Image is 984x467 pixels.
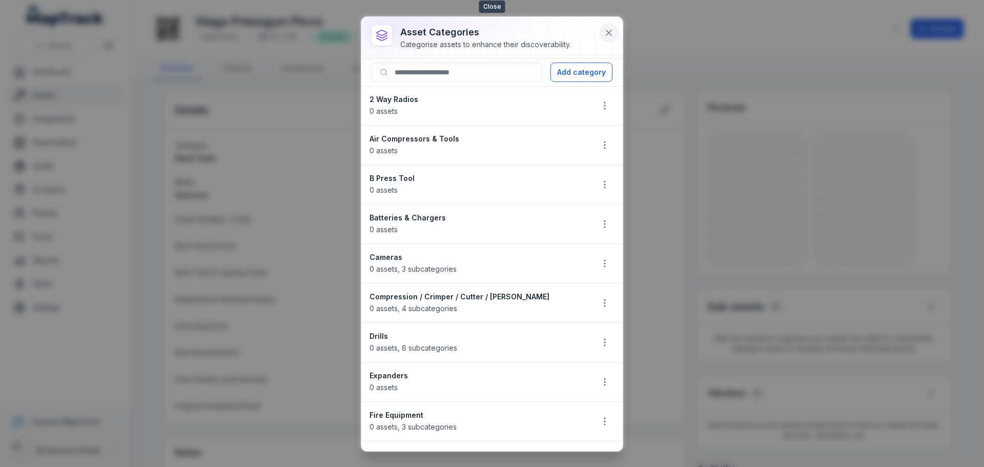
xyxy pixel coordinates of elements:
[370,225,398,234] span: 0 assets
[370,292,585,302] strong: Compression / Crimper / Cutter / [PERSON_NAME]
[370,450,585,460] strong: First Aid Kits
[370,265,457,273] span: 0 assets , 3 subcategories
[370,343,457,352] span: 0 assets , 6 subcategories
[370,213,585,223] strong: Batteries & Chargers
[370,304,457,313] span: 0 assets , 4 subcategories
[479,1,505,13] span: Close
[370,107,398,115] span: 0 assets
[370,94,585,105] strong: 2 Way Radios
[370,371,585,381] strong: Expanders
[370,331,585,341] strong: Drills
[370,422,457,431] span: 0 assets , 3 subcategories
[370,186,398,194] span: 0 assets
[400,39,571,50] div: Categorise assets to enhance their discoverability.
[370,252,585,262] strong: Cameras
[550,63,612,82] button: Add category
[400,25,571,39] h3: asset categories
[370,383,398,392] span: 0 assets
[370,410,585,420] strong: Fire Equipment
[370,173,585,184] strong: B Press Tool
[370,146,398,155] span: 0 assets
[370,134,585,144] strong: Air Compressors & Tools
